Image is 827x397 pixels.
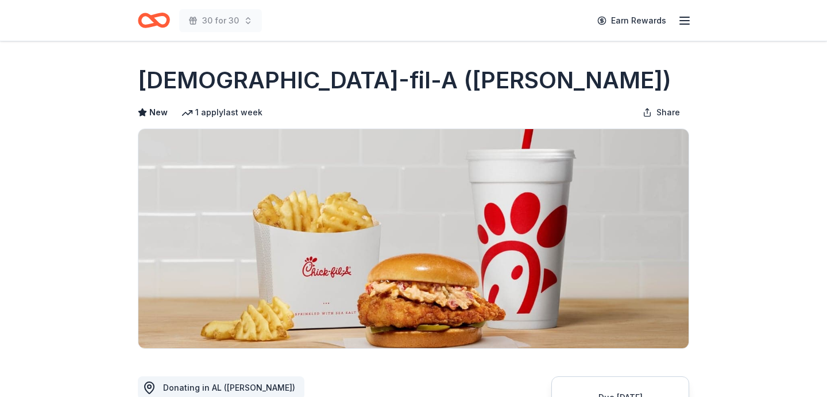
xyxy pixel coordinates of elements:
[149,106,168,119] span: New
[138,64,671,96] h1: [DEMOGRAPHIC_DATA]-fil-A ([PERSON_NAME])
[590,10,673,31] a: Earn Rewards
[633,101,689,124] button: Share
[656,106,680,119] span: Share
[163,383,295,392] span: Donating in AL ([PERSON_NAME])
[179,9,262,32] button: 30 for 30
[138,7,170,34] a: Home
[181,106,262,119] div: 1 apply last week
[138,129,689,348] img: Image for Chick-fil-A (Hoover)
[202,14,239,28] span: 30 for 30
